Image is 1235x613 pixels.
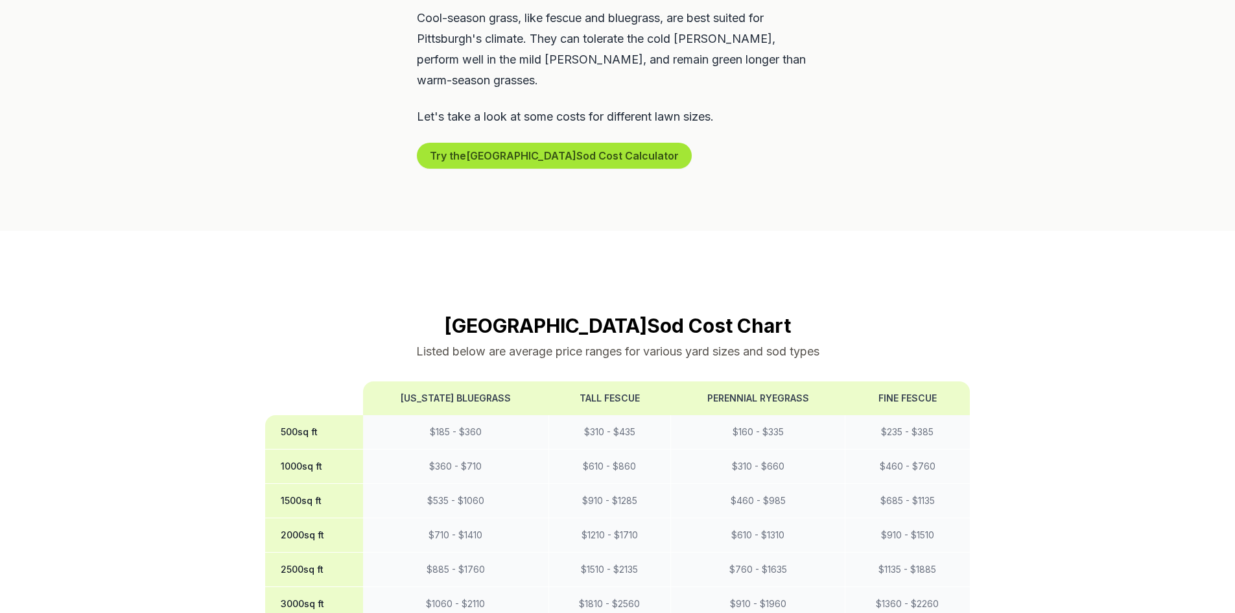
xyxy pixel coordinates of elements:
th: [US_STATE] Bluegrass [363,381,549,415]
td: $ 760 - $ 1635 [670,553,845,587]
td: $ 610 - $ 860 [548,450,670,484]
td: $ 235 - $ 385 [845,415,970,450]
th: Tall Fescue [548,381,670,415]
td: $ 610 - $ 1310 [670,518,845,553]
td: $ 460 - $ 985 [670,484,845,518]
td: $ 885 - $ 1760 [363,553,549,587]
td: $ 1210 - $ 1710 [548,518,670,553]
td: $ 910 - $ 1510 [845,518,970,553]
th: Perennial Ryegrass [670,381,845,415]
td: $ 535 - $ 1060 [363,484,549,518]
td: $ 185 - $ 360 [363,415,549,450]
td: $ 1510 - $ 2135 [548,553,670,587]
td: $ 160 - $ 335 [670,415,845,450]
td: $ 310 - $ 660 [670,450,845,484]
th: 1500 sq ft [265,484,363,518]
td: $ 310 - $ 435 [548,415,670,450]
td: $ 710 - $ 1410 [363,518,549,553]
td: $ 460 - $ 760 [845,450,970,484]
td: $ 360 - $ 710 [363,450,549,484]
th: 1000 sq ft [265,450,363,484]
td: $ 685 - $ 1135 [845,484,970,518]
td: $ 1135 - $ 1885 [845,553,970,587]
h2: [GEOGRAPHIC_DATA] Sod Cost Chart [265,314,970,337]
th: Fine Fescue [845,381,970,415]
button: Try the[GEOGRAPHIC_DATA]Sod Cost Calculator [417,143,692,169]
th: 500 sq ft [265,415,363,450]
td: $ 910 - $ 1285 [548,484,670,518]
th: 2500 sq ft [265,553,363,587]
p: Listed below are average price ranges for various yard sizes and sod types [265,343,970,361]
th: 2000 sq ft [265,518,363,553]
p: Cool-season grass, like fescue and bluegrass, are best suited for Pittsburgh's climate. They can ... [417,8,819,91]
p: Let's take a look at some costs for different lawn sizes. [417,106,819,127]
